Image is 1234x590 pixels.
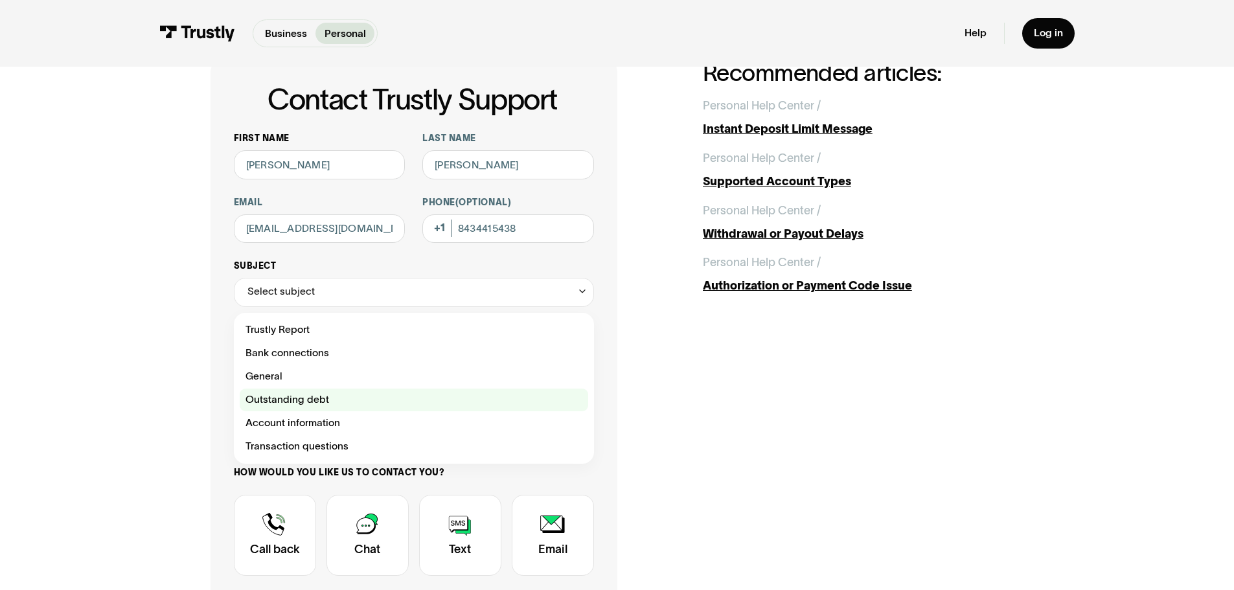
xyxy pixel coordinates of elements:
span: Trustly Report [246,321,310,339]
div: Withdrawal or Payout Delays [703,225,1024,243]
a: Personal [315,23,374,44]
h1: Contact Trustly Support [231,84,594,115]
span: (Optional) [455,198,511,207]
p: Personal [325,26,366,41]
div: Personal Help Center / [703,150,821,167]
input: alex@mail.com [234,214,406,244]
span: General [246,368,282,385]
a: Business [256,23,315,44]
a: Personal Help Center /Supported Account Types [703,150,1024,190]
label: Subject [234,260,594,272]
input: (555) 555-5555 [422,214,594,244]
input: Howard [422,150,594,179]
label: Phone [422,197,594,209]
div: Personal Help Center / [703,97,821,115]
div: Select subject [247,283,315,301]
input: Alex [234,150,406,179]
img: Trustly Logo [159,25,235,41]
div: Supported Account Types [703,173,1024,190]
div: Personal Help Center / [703,202,821,220]
h2: Recommended articles: [703,60,1024,85]
span: Account information [246,414,340,432]
nav: Select subject [234,307,594,464]
label: Last name [422,133,594,144]
div: Instant Deposit Limit Message [703,120,1024,138]
div: Personal Help Center / [703,254,821,271]
label: How would you like us to contact you? [234,467,594,479]
span: Transaction questions [246,438,348,455]
a: Personal Help Center /Authorization or Payment Code Issue [703,254,1024,295]
a: Log in [1022,18,1075,49]
a: Personal Help Center /Withdrawal or Payout Delays [703,202,1024,243]
p: Business [265,26,307,41]
div: Select subject [234,278,594,307]
div: Authorization or Payment Code Issue [703,277,1024,295]
span: Outstanding debt [246,391,329,409]
label: Email [234,197,406,209]
span: Bank connections [246,345,329,362]
label: First name [234,133,406,144]
a: Personal Help Center /Instant Deposit Limit Message [703,97,1024,138]
a: Help [965,27,987,40]
div: Log in [1034,27,1063,40]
